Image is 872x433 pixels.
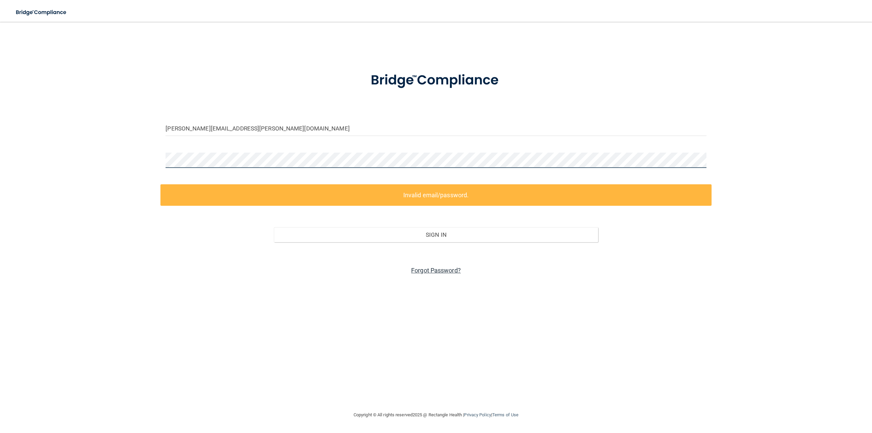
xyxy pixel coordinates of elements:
[411,267,461,274] a: Forgot Password?
[492,412,518,417] a: Terms of Use
[312,404,560,426] div: Copyright © All rights reserved 2025 @ Rectangle Health | |
[10,5,73,19] img: bridge_compliance_login_screen.278c3ca4.svg
[166,121,706,136] input: Email
[464,412,491,417] a: Privacy Policy
[357,63,515,98] img: bridge_compliance_login_screen.278c3ca4.svg
[160,184,711,206] label: Invalid email/password.
[274,227,598,242] button: Sign In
